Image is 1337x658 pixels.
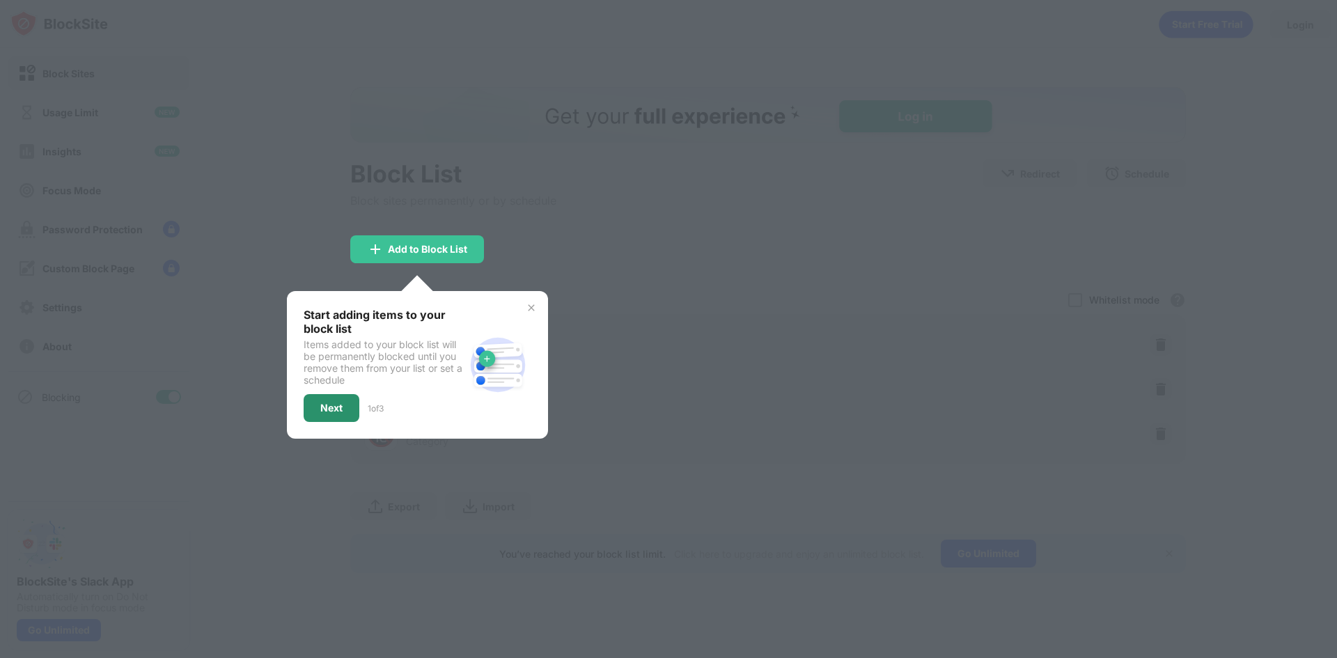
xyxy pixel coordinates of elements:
img: x-button.svg [526,302,537,313]
div: Add to Block List [388,244,467,255]
div: 1 of 3 [368,403,384,414]
div: Items added to your block list will be permanently blocked until you remove them from your list o... [304,338,464,386]
div: Start adding items to your block list [304,308,464,336]
div: Next [320,402,343,414]
img: block-site.svg [464,331,531,398]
